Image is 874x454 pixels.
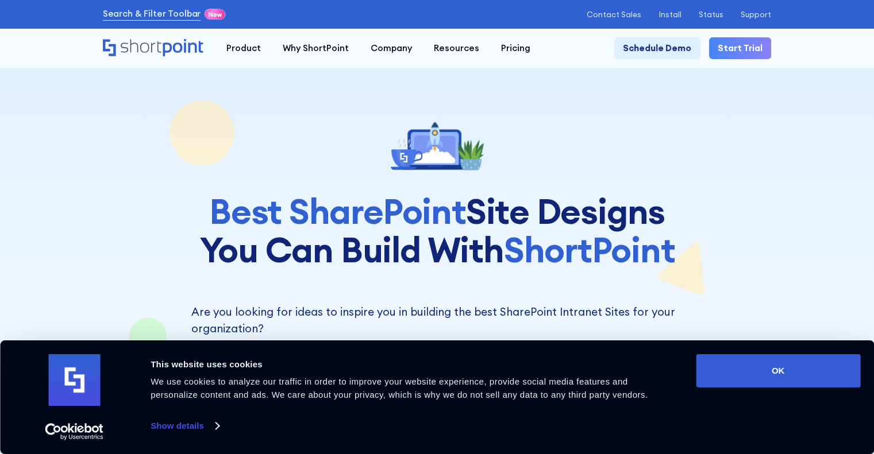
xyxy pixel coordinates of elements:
[215,37,272,59] a: Product
[501,42,530,55] div: Pricing
[587,10,641,19] a: Contact Sales
[659,10,681,19] a: Install
[103,39,205,58] a: Home
[24,423,125,440] a: Usercentrics Cookiebot - opens in a new window
[741,10,771,19] a: Support
[151,377,648,399] span: We use cookies to analyze our traffic in order to improve your website experience, provide social...
[490,37,541,59] a: Pricing
[226,42,261,55] div: Product
[423,37,490,59] a: Resources
[709,37,771,59] a: Start Trial
[614,37,700,59] a: Schedule Demo
[191,192,683,269] h1: Site Designs You Can Build With
[699,10,723,19] a: Status
[504,227,675,271] span: ShortPoint
[151,358,670,371] div: This website uses cookies
[434,42,479,55] div: Resources
[696,354,860,387] button: OK
[272,37,360,59] a: Why ShortPoint
[103,7,201,21] a: Search & Filter Toolbar
[371,42,412,55] div: Company
[360,37,423,59] a: Company
[151,417,218,434] a: Show details
[48,354,100,406] img: logo
[209,189,466,233] span: Best SharePoint
[283,42,349,55] div: Why ShortPoint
